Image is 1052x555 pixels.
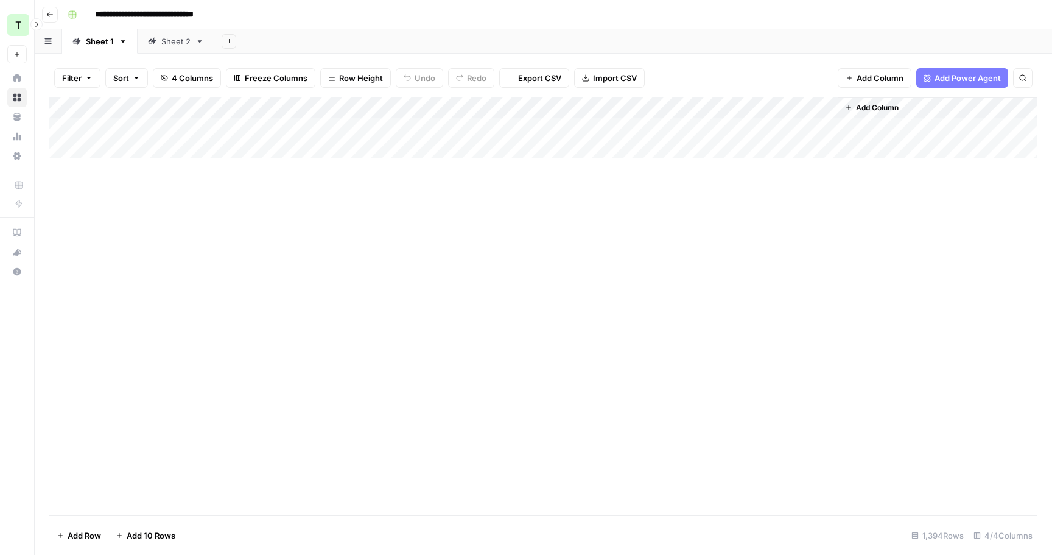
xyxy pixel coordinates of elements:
[574,68,645,88] button: Import CSV
[108,526,183,545] button: Add 10 Rows
[906,526,969,545] div: 1,394 Rows
[593,72,637,84] span: Import CSV
[415,72,435,84] span: Undo
[467,72,486,84] span: Redo
[7,10,27,40] button: Workspace: TY SEO Team
[7,68,27,88] a: Home
[7,146,27,166] a: Settings
[856,102,899,113] span: Add Column
[68,529,101,542] span: Add Row
[15,18,21,32] span: T
[62,29,138,54] a: Sheet 1
[840,100,903,116] button: Add Column
[161,35,191,48] div: Sheet 2
[518,72,561,84] span: Export CSV
[969,526,1037,545] div: 4/4 Columns
[113,72,129,84] span: Sort
[245,72,307,84] span: Freeze Columns
[8,243,26,261] div: What's new?
[49,526,108,545] button: Add Row
[7,107,27,127] a: Your Data
[935,72,1001,84] span: Add Power Agent
[857,72,903,84] span: Add Column
[54,68,100,88] button: Filter
[62,72,82,84] span: Filter
[7,223,27,242] a: AirOps Academy
[7,262,27,281] button: Help + Support
[226,68,315,88] button: Freeze Columns
[105,68,148,88] button: Sort
[86,35,114,48] div: Sheet 1
[448,68,494,88] button: Redo
[499,68,569,88] button: Export CSV
[396,68,443,88] button: Undo
[838,68,911,88] button: Add Column
[916,68,1008,88] button: Add Power Agent
[153,68,221,88] button: 4 Columns
[7,127,27,146] a: Usage
[172,72,213,84] span: 4 Columns
[138,29,214,54] a: Sheet 2
[339,72,383,84] span: Row Height
[7,88,27,107] a: Browse
[320,68,391,88] button: Row Height
[127,529,175,542] span: Add 10 Rows
[7,242,27,262] button: What's new?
